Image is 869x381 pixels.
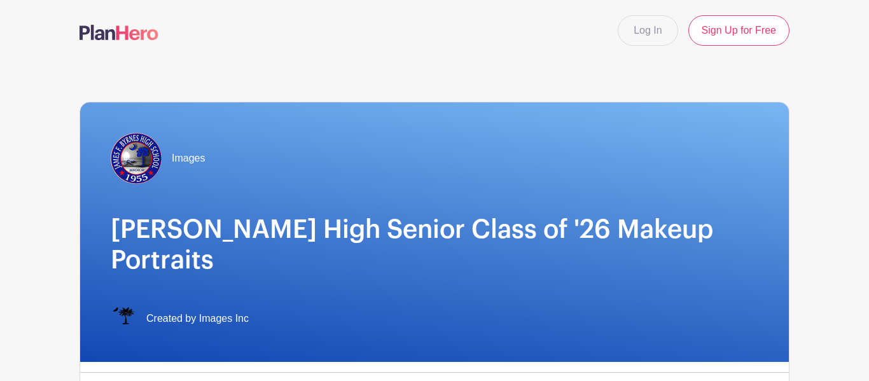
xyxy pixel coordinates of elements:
[688,15,789,46] a: Sign Up for Free
[172,151,205,166] span: Images
[111,306,136,331] img: IMAGES%20logo%20transparenT%20PNG%20s.png
[618,15,678,46] a: Log In
[111,133,162,184] img: Byrnes.jpg
[80,25,158,40] img: logo-507f7623f17ff9eddc593b1ce0a138ce2505c220e1c5a4e2b4648c50719b7d32.svg
[111,214,758,275] h1: [PERSON_NAME] High Senior Class of '26 Makeup Portraits
[146,311,249,326] span: Created by Images Inc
